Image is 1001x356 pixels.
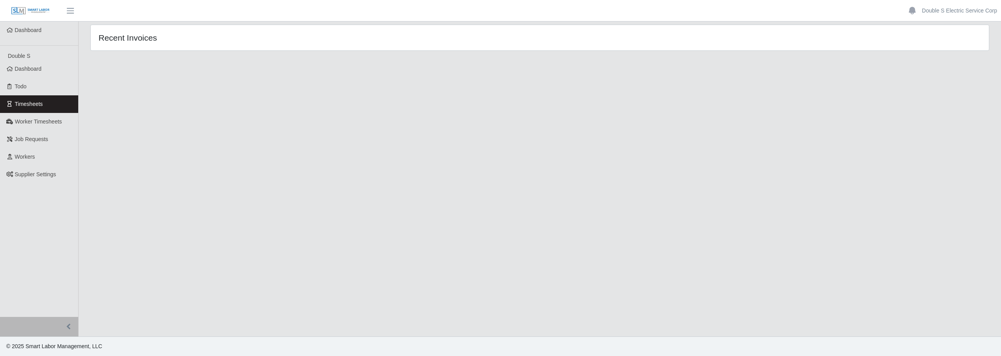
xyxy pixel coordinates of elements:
[8,53,30,59] span: Double S
[15,66,42,72] span: Dashboard
[15,154,35,160] span: Workers
[15,101,43,107] span: Timesheets
[922,7,997,15] a: Double S Electric Service Corp
[15,171,56,177] span: Supplier Settings
[11,7,50,15] img: SLM Logo
[99,33,459,43] h4: Recent Invoices
[15,118,62,125] span: Worker Timesheets
[15,136,48,142] span: Job Requests
[15,83,27,89] span: Todo
[15,27,42,33] span: Dashboard
[6,343,102,349] span: © 2025 Smart Labor Management, LLC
